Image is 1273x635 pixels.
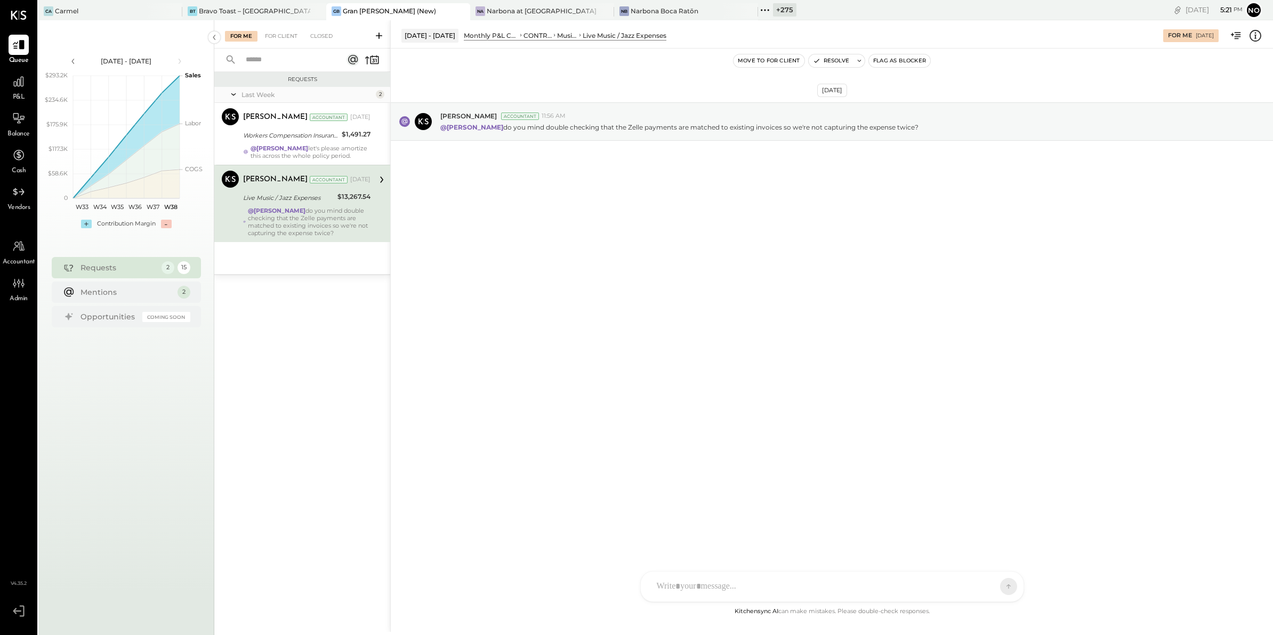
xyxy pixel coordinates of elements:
div: Na [476,6,485,16]
text: $234.6K [45,96,68,103]
div: Coming Soon [142,312,190,322]
div: [DATE] [350,113,370,122]
div: copy link [1172,4,1183,15]
div: NB [619,6,629,16]
a: Vendors [1,182,37,213]
span: 11:56 AM [542,112,566,120]
div: Music & DJ Expenses [557,31,577,40]
span: [PERSON_NAME] [440,111,497,120]
div: Accountant [501,112,539,120]
button: No [1245,2,1262,19]
div: [PERSON_NAME] [243,112,308,123]
span: Cash [12,166,26,176]
div: let's please amortize this across the whole policy period. [251,144,370,159]
text: $117.3K [49,145,68,152]
button: Move to for client [734,54,804,67]
div: - [161,220,172,228]
p: do you mind double checking that the Zelle payments are matched to existing invoices so we're not... [440,123,919,132]
div: $13,267.54 [337,191,370,202]
a: P&L [1,71,37,102]
span: Queue [9,56,29,66]
text: 0 [64,194,68,202]
strong: @[PERSON_NAME] [248,207,305,214]
div: [DATE] - [DATE] [401,29,458,42]
text: W33 [75,203,88,211]
a: Queue [1,35,37,66]
div: + [81,220,92,228]
div: Bravo Toast – [GEOGRAPHIC_DATA] [199,6,310,15]
button: Resolve [809,54,853,67]
span: P&L [13,93,25,102]
div: Requests [80,262,156,273]
div: + 275 [773,3,796,17]
button: Flag as Blocker [869,54,930,67]
text: $175.9K [46,120,68,128]
a: Accountant [1,236,37,267]
div: do you mind double checking that the Zelle payments are matched to existing invoices so we're not... [248,207,370,237]
div: Last Week [241,90,373,99]
text: $58.6K [48,170,68,177]
a: Admin [1,273,37,304]
div: Carmel [55,6,78,15]
div: Workers Compensation Insurance [243,130,339,141]
text: W37 [147,203,159,211]
div: [DATE] [1186,5,1243,15]
text: $293.2K [45,71,68,79]
strong: @[PERSON_NAME] [440,123,503,131]
text: Sales [185,71,201,79]
div: [DATE] [817,84,847,97]
div: [DATE] - [DATE] [81,57,172,66]
text: W36 [128,203,142,211]
text: COGS [185,165,203,173]
span: Balance [7,130,30,139]
div: $1,491.27 [342,129,370,140]
div: Requests [220,76,385,83]
div: Live Music / Jazz Expenses [583,31,666,40]
div: Narbona at [GEOGRAPHIC_DATA] LLC [487,6,598,15]
strong: @[PERSON_NAME] [251,144,308,152]
text: Labor [185,119,201,127]
text: W38 [164,203,177,211]
div: Accountant [310,114,348,121]
div: [DATE] [1196,32,1214,39]
div: Monthly P&L Comparison [464,31,518,40]
div: Closed [305,31,338,42]
text: W35 [111,203,124,211]
div: Mentions [80,287,172,298]
div: CONTROLLABLE EXPENSES [523,31,552,40]
div: BT [188,6,197,16]
div: For Client [260,31,303,42]
div: GB [332,6,341,16]
div: 2 [376,90,384,99]
div: For Me [225,31,257,42]
div: Gran [PERSON_NAME] (New) [343,6,436,15]
div: Opportunities [80,311,137,322]
div: Live Music / Jazz Expenses [243,192,334,203]
div: Narbona Boca Ratōn [631,6,698,15]
div: [PERSON_NAME] [243,174,308,185]
div: Contribution Margin [97,220,156,228]
div: 2 [178,286,190,299]
text: W34 [93,203,107,211]
a: Cash [1,145,37,176]
div: Accountant [310,176,348,183]
div: [DATE] [350,175,370,184]
a: Balance [1,108,37,139]
span: Admin [10,294,28,304]
div: For Me [1168,31,1192,40]
span: Accountant [3,258,35,267]
div: 15 [178,261,190,274]
span: Vendors [7,203,30,213]
div: 2 [162,261,174,274]
div: Ca [44,6,53,16]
